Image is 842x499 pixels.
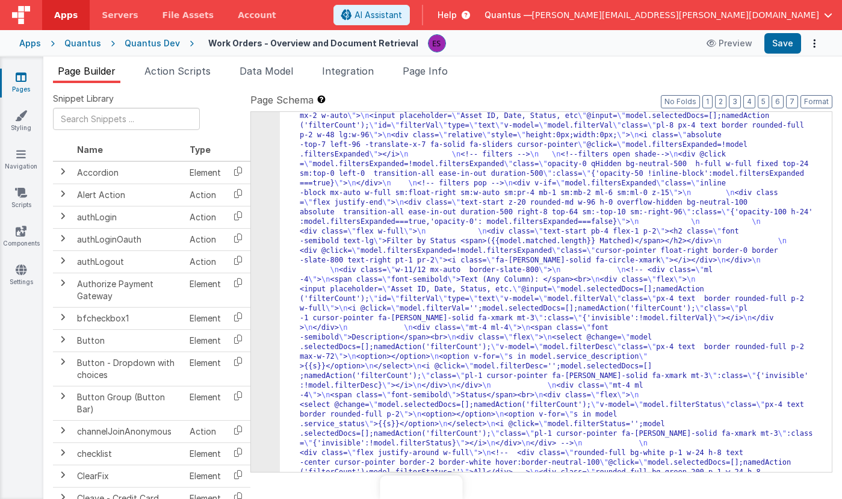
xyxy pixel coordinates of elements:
[185,329,226,352] td: Element
[185,386,226,420] td: Element
[185,161,226,184] td: Element
[53,93,114,105] span: Snippet Library
[661,95,700,108] button: No Folds
[72,273,185,307] td: Authorize Payment Gateway
[185,442,226,465] td: Element
[429,35,445,52] img: 2445f8d87038429357ee99e9bdfcd63a
[743,95,755,108] button: 4
[72,442,185,465] td: checklist
[208,39,418,48] h4: Work Orders - Overview and Document Retrieval
[72,420,185,442] td: channelJoinAnonymous
[758,95,769,108] button: 5
[72,228,185,250] td: authLoginOauth
[102,9,138,21] span: Servers
[403,65,448,77] span: Page Info
[190,144,211,155] span: Type
[72,386,185,420] td: Button Group (Button Bar)
[72,250,185,273] td: authLogout
[333,5,410,25] button: AI Assistant
[53,108,200,130] input: Search Snippets ...
[185,465,226,487] td: Element
[702,95,713,108] button: 1
[185,352,226,386] td: Element
[438,9,457,21] span: Help
[163,9,214,21] span: File Assets
[64,37,101,49] div: Quantus
[715,95,726,108] button: 2
[72,465,185,487] td: ClearFix
[185,420,226,442] td: Action
[54,9,78,21] span: Apps
[72,184,185,206] td: Alert Action
[77,144,103,155] span: Name
[19,37,41,49] div: Apps
[699,34,760,53] button: Preview
[72,329,185,352] td: Button
[354,9,402,21] span: AI Assistant
[72,352,185,386] td: Button - Dropdown with choices
[185,273,226,307] td: Element
[72,307,185,329] td: bfcheckbox1
[806,35,823,52] button: Options
[72,206,185,228] td: authLogin
[764,33,801,54] button: Save
[144,65,211,77] span: Action Scripts
[125,37,180,49] div: Quantus Dev
[72,161,185,184] td: Accordion
[185,184,226,206] td: Action
[532,9,819,21] span: [PERSON_NAME][EMAIL_ADDRESS][PERSON_NAME][DOMAIN_NAME]
[729,95,741,108] button: 3
[185,250,226,273] td: Action
[240,65,293,77] span: Data Model
[772,95,784,108] button: 6
[185,206,226,228] td: Action
[484,9,532,21] span: Quantus —
[185,307,226,329] td: Element
[58,65,116,77] span: Page Builder
[800,95,832,108] button: Format
[484,9,832,21] button: Quantus — [PERSON_NAME][EMAIL_ADDRESS][PERSON_NAME][DOMAIN_NAME]
[786,95,798,108] button: 7
[185,228,226,250] td: Action
[250,93,314,107] span: Page Schema
[322,65,374,77] span: Integration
